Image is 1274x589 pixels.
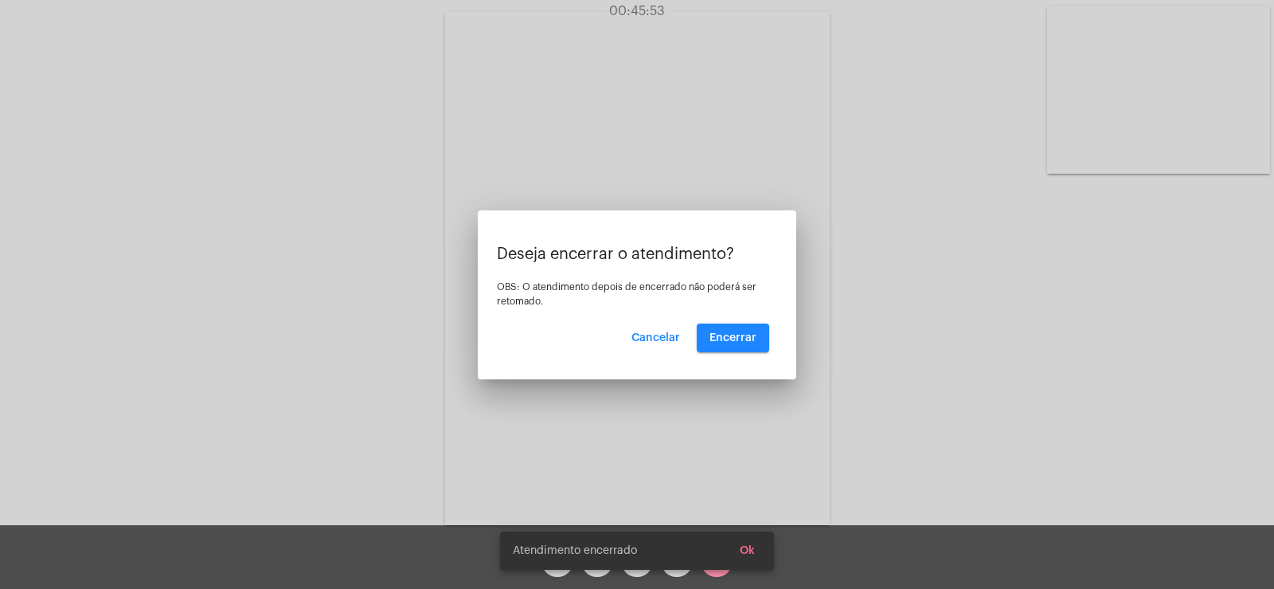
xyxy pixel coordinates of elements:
[740,545,755,556] span: Ok
[497,282,756,306] span: OBS: O atendimento depois de encerrado não poderá ser retomado.
[631,332,680,344] span: Cancelar
[513,543,637,559] span: Atendimento encerrado
[619,324,693,352] button: Cancelar
[609,5,665,18] span: 00:45:53
[709,332,756,344] span: Encerrar
[497,245,777,263] p: Deseja encerrar o atendimento?
[697,324,769,352] button: Encerrar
